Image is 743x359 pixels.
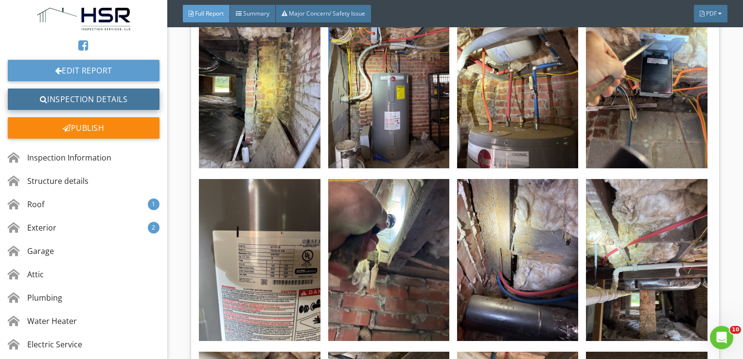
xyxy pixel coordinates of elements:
[710,326,733,349] iframe: Intercom live chat
[8,339,82,350] div: Electric Service
[457,7,578,169] img: photo.jpg
[328,7,449,169] img: photo.jpg
[8,292,62,304] div: Plumbing
[195,9,224,18] span: Full Report
[148,222,159,233] div: 2
[730,326,741,334] span: 10
[8,89,159,110] a: Inspection Details
[199,7,320,169] img: photo.jpg
[8,315,77,327] div: Water Heater
[706,9,717,18] span: PDF
[8,117,159,139] div: Publish
[289,9,365,18] span: Major Concern/ Safety Issue
[8,175,88,187] div: Structure details
[199,179,320,341] img: photo.jpg
[148,198,159,210] div: 1
[457,179,578,341] img: photo.jpg
[8,222,56,233] div: Exterior
[586,179,707,341] img: photo.jpg
[328,179,449,341] img: photo.jpg
[8,198,44,210] div: Roof
[8,60,159,81] a: Edit Report
[8,152,111,163] div: Inspection Information
[8,269,44,280] div: Attic
[8,245,54,257] div: Garage
[586,7,707,169] img: photo.jpg
[37,8,130,31] img: 18AA4BE0-D336-45C2-A197-8D74F9799907.png
[243,9,269,18] span: Summary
